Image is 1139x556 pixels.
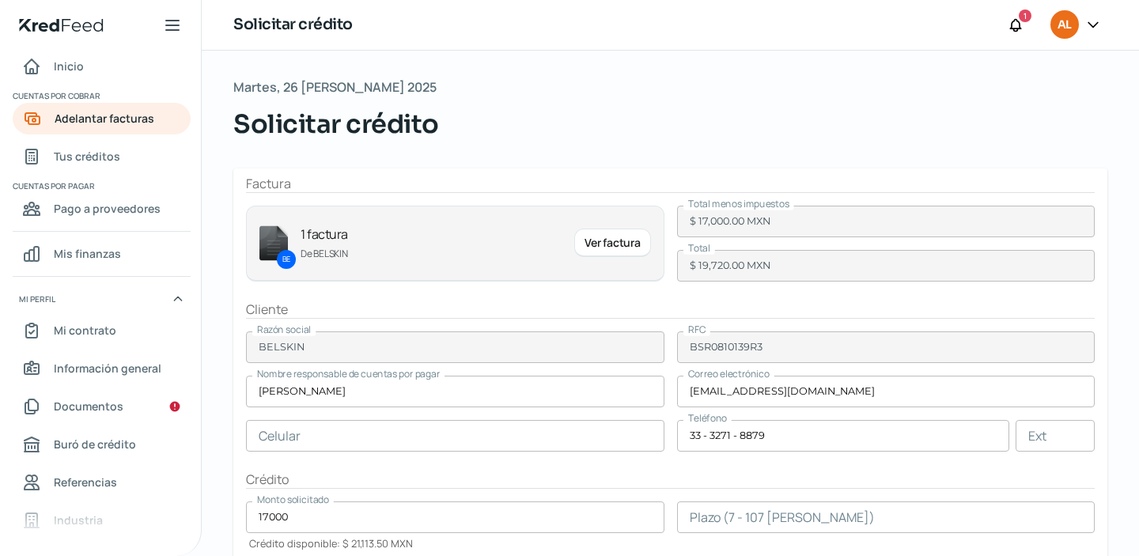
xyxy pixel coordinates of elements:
[1058,16,1071,35] span: AL
[54,56,84,76] span: Inicio
[54,472,117,492] span: Referencias
[13,179,188,193] span: Cuentas por pagar
[257,323,311,336] span: Razón social
[301,224,562,245] p: 1 factura
[13,315,191,346] a: Mi contrato
[13,51,191,82] a: Inicio
[13,429,191,460] a: Buró de crédito
[13,103,191,134] a: Adelantar facturas
[13,391,191,422] a: Documentos
[13,353,191,384] a: Información general
[257,493,329,506] span: Monto solicitado
[54,244,121,263] span: Mis finanzas
[688,323,706,336] span: RFC
[688,241,710,255] span: Total
[54,510,103,530] span: Industria
[688,197,789,210] span: Total menos impuestos
[54,396,123,416] span: Documentos
[19,292,55,306] span: Mi perfil
[54,199,161,218] span: Pago a proveedores
[1024,9,1027,23] span: 1
[13,467,191,498] a: Referencias
[54,320,116,340] span: Mi contrato
[13,238,191,270] a: Mis finanzas
[259,225,288,261] img: invoice-icon
[282,253,290,266] p: BE
[54,434,136,454] span: Buró de crédito
[55,108,154,128] span: Adelantar facturas
[246,471,1095,489] div: Crédito
[257,367,440,380] span: Nombre responsable de cuentas por pagar
[574,229,650,257] div: Ver factura
[688,411,727,425] span: Teléfono
[13,193,191,225] a: Pago a proveedores
[246,175,1095,193] div: Factura
[13,505,191,536] a: Industria
[246,533,413,550] div: Crédito disponible: $ 21,113.50 MXN
[233,105,439,143] span: Solicitar crédito
[233,76,437,99] span: Martes, 26 [PERSON_NAME] 2025
[688,367,770,380] span: Correo electrónico
[54,146,120,166] span: Tus créditos
[233,13,353,36] h1: Solicitar crédito
[246,301,1095,319] div: Cliente
[13,141,191,172] a: Tus créditos
[301,246,562,262] p: De BELSKIN
[54,358,161,378] span: Información general
[13,89,188,103] span: Cuentas por cobrar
